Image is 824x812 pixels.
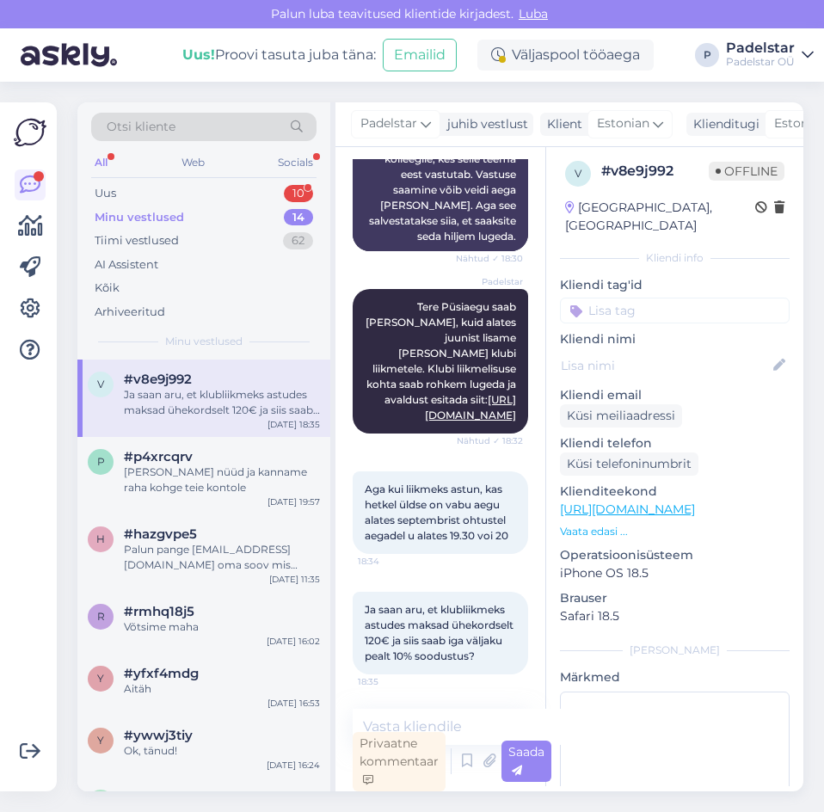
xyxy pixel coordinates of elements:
span: #p4xrcqrv [124,449,193,464]
div: [PERSON_NAME] [560,643,790,658]
div: Ja saan aru, et klubliikmeks astudes maksad ühekordselt 120€ ja siis saab iga väljaku pealt 10% s... [124,387,320,418]
div: Ok, tänud! [124,743,320,759]
p: Kliendi email [560,386,790,404]
div: # v8e9j992 [601,161,709,181]
span: #ywwj3tiy [124,728,193,743]
span: #v8e9j992 [124,372,192,387]
span: Nähtud ✓ 18:32 [457,434,523,447]
div: 10 [284,185,313,202]
div: Võtsime maha [124,619,320,635]
div: AI Assistent [95,256,158,274]
span: r [97,610,105,623]
div: P [695,43,719,67]
div: Aitäh [124,681,320,697]
span: Luba [513,6,553,22]
span: p [97,455,105,468]
div: Palun pange [EMAIL_ADDRESS][DOMAIN_NAME] oma soov mis [PERSON_NAME] teile sobiks ning saame teile... [124,542,320,573]
a: PadelstarPadelstar OÜ [726,41,814,69]
input: Lisa nimi [561,356,770,375]
span: Padelstar [458,275,523,288]
div: juhib vestlust [440,115,528,133]
div: [DATE] 16:53 [267,697,320,710]
span: y [97,672,104,685]
p: Kliendi nimi [560,330,790,348]
span: Saada [508,744,544,778]
div: Küsi telefoninumbrit [560,452,698,476]
span: Aga kui liikmeks astun, kas hetkel üldse on vabu aegu alates septembrist ohtustel aegadel u alate... [365,483,508,542]
span: v [575,167,581,180]
span: Minu vestlused [165,334,243,349]
div: Uus [95,185,116,202]
span: y [97,734,104,747]
p: Brauser [560,589,790,607]
p: Kliendi tag'id [560,276,790,294]
div: [DATE] 18:35 [267,418,320,431]
div: [DATE] 19:57 [267,495,320,508]
div: Küsi meiliaadressi [560,404,682,428]
b: Uus! [182,46,215,63]
span: #yfxf4mdg [124,666,199,681]
div: Privaatne kommentaar [353,732,446,791]
p: Märkmed [560,668,790,686]
p: Safari 18.5 [560,607,790,625]
span: h [96,532,105,545]
div: Klient [540,115,582,133]
span: v [97,378,104,391]
img: Askly Logo [14,116,46,149]
div: Web [178,151,208,174]
div: Klienditugi [686,115,759,133]
button: Emailid [383,39,457,71]
div: 62 [283,232,313,249]
div: Proovi tasuta juba täna: [182,45,376,65]
div: Minu vestlused [95,209,184,226]
div: Väljaspool tööaega [477,40,654,71]
span: Padelstar [360,114,417,133]
div: Suunan selle küsimuse kolleegile, kes selle teema eest vastutab. Vastuse saamine võib veidi aega ... [353,129,528,251]
div: Padelstar [726,41,795,55]
div: Kõik [95,280,120,297]
p: Klienditeekond [560,483,790,501]
span: 18:35 [358,675,422,688]
span: #rmhq18j5 [124,604,194,619]
span: Ja saan aru, et klubliikmeks astudes maksad ühekordselt 120€ ja siis saab iga väljaku pealt 10% s... [365,603,516,662]
div: All [91,151,111,174]
div: Socials [274,151,317,174]
span: 18:34 [358,555,422,568]
div: 14 [284,209,313,226]
span: Otsi kliente [107,118,175,136]
div: [DATE] 16:02 [267,635,320,648]
div: Arhiveeritud [95,304,165,321]
div: [DATE] 16:24 [267,759,320,772]
div: Tiimi vestlused [95,232,179,249]
span: Estonian [597,114,649,133]
p: Operatsioonisüsteem [560,546,790,564]
div: Padelstar OÜ [726,55,795,69]
span: Offline [709,162,784,181]
span: Nähtud ✓ 18:30 [456,252,523,265]
a: [URL][DOMAIN_NAME] [560,501,695,517]
p: Vaata edasi ... [560,524,790,539]
span: #eb2kp7es [124,790,196,805]
input: Lisa tag [560,298,790,323]
p: Kliendi telefon [560,434,790,452]
div: [GEOGRAPHIC_DATA], [GEOGRAPHIC_DATA] [565,199,755,235]
span: #hazgvpe5 [124,526,197,542]
div: [DATE] 11:35 [269,573,320,586]
div: Kliendi info [560,250,790,266]
span: Tere Püsiaegu saab [PERSON_NAME], kuid alates juunist lisame [PERSON_NAME] klubi liikmetele. Klub... [366,300,519,421]
p: iPhone OS 18.5 [560,564,790,582]
div: [PERSON_NAME] nüüd ja kanname raha kohge teie kontole [124,464,320,495]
